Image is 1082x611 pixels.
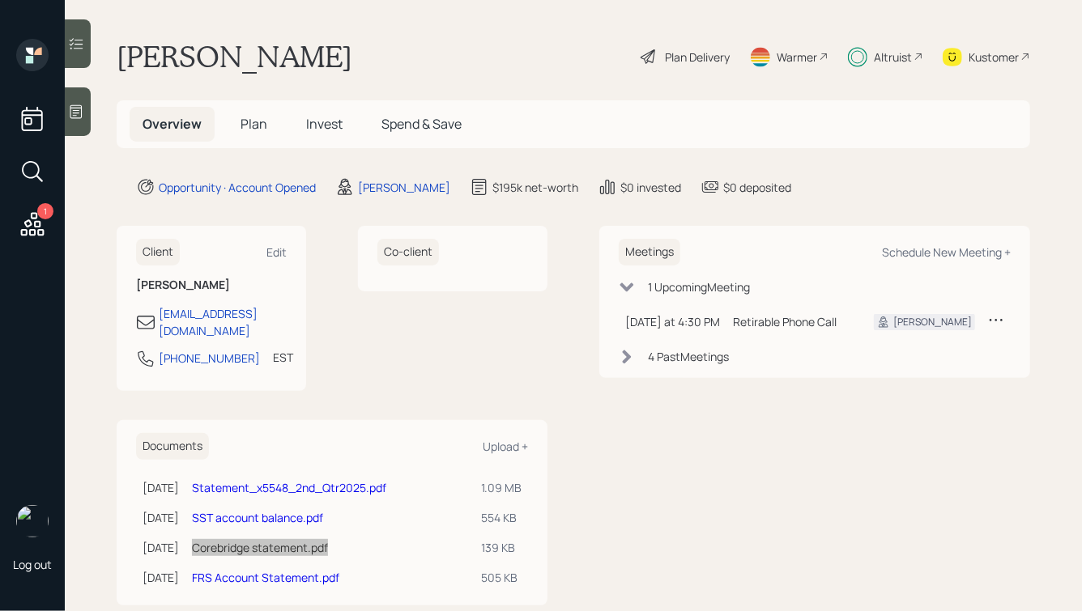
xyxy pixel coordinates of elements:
[136,433,209,460] h6: Documents
[777,49,817,66] div: Warmer
[143,569,179,586] div: [DATE]
[481,479,522,496] div: 1.09 MB
[358,179,450,196] div: [PERSON_NAME]
[37,203,53,219] div: 1
[159,179,316,196] div: Opportunity · Account Opened
[377,239,439,265] h6: Co-client
[192,540,328,555] a: Corebridge statement.pdf
[882,244,1011,260] div: Schedule New Meeting +
[143,115,202,133] span: Overview
[159,305,287,339] div: [EMAIL_ADDRESS][DOMAIN_NAME]
[266,244,287,260] div: Edit
[723,179,791,196] div: $0 deposited
[159,350,260,367] div: [PHONE_NUMBER]
[192,510,323,525] a: SST account balance.pdf
[625,313,720,330] div: [DATE] at 4:30 PM
[143,539,179,556] div: [DATE]
[273,349,293,366] div: EST
[143,509,179,526] div: [DATE]
[483,439,528,454] div: Upload +
[893,315,972,329] div: [PERSON_NAME]
[874,49,912,66] div: Altruist
[381,115,462,133] span: Spend & Save
[481,509,522,526] div: 554 KB
[733,313,848,330] div: Retirable Phone Call
[192,570,339,585] a: FRS Account Statement.pdf
[481,569,522,586] div: 505 KB
[241,115,267,133] span: Plan
[136,239,180,265] h6: Client
[143,479,179,496] div: [DATE]
[648,348,729,365] div: 4 Past Meeting s
[16,505,49,537] img: hunter_neumayer.jpg
[665,49,730,66] div: Plan Delivery
[481,539,522,556] div: 139 KB
[306,115,343,133] span: Invest
[492,179,578,196] div: $195k net-worth
[619,239,680,265] h6: Meetings
[13,557,52,572] div: Log out
[136,278,287,292] h6: [PERSON_NAME]
[648,278,750,295] div: 1 Upcoming Meeting
[969,49,1019,66] div: Kustomer
[192,480,386,495] a: Statement_x5548_2nd_Qtr2025.pdf
[620,179,681,196] div: $0 invested
[117,39,352,74] h1: [PERSON_NAME]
